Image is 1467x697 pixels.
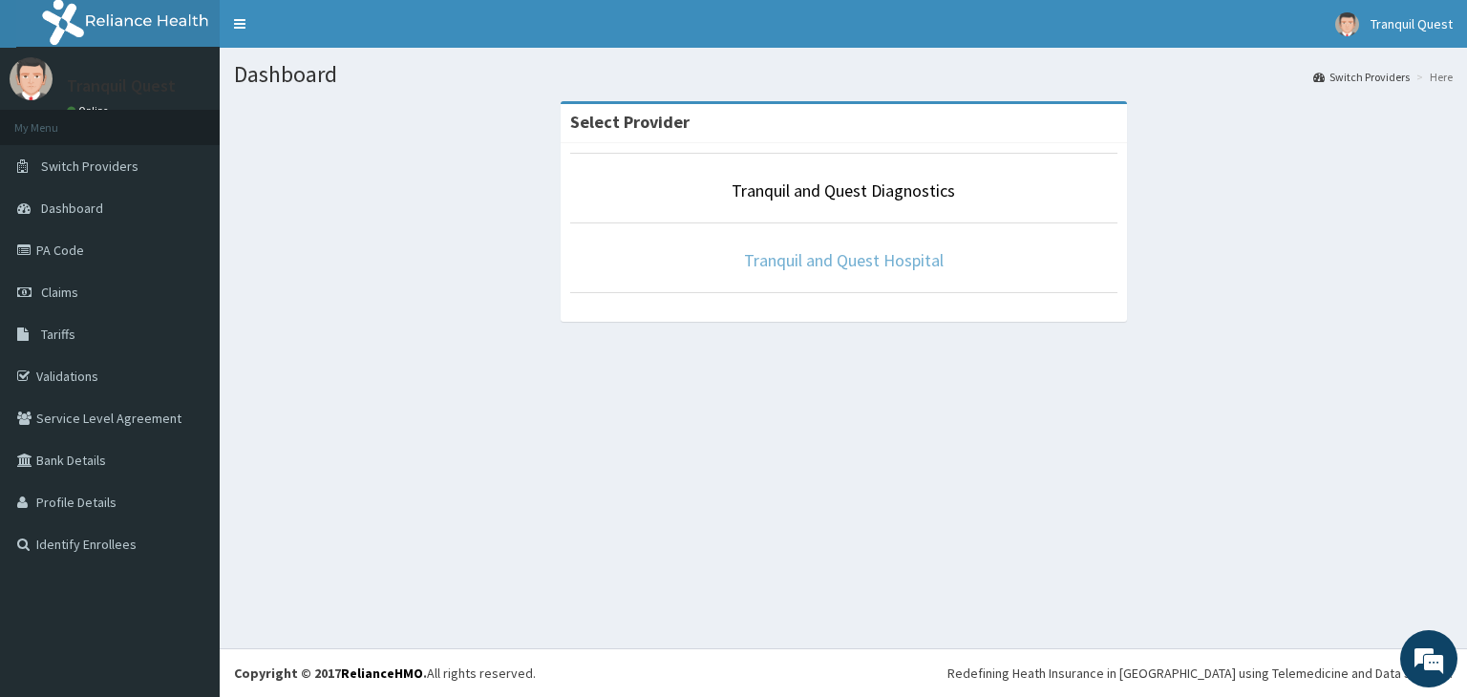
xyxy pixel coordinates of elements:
span: Claims [41,284,78,301]
strong: Select Provider [570,111,690,133]
a: Tranquil and Quest Diagnostics [732,180,955,201]
div: Redefining Heath Insurance in [GEOGRAPHIC_DATA] using Telemedicine and Data Science! [947,664,1453,683]
span: Dashboard [41,200,103,217]
a: Switch Providers [1313,69,1410,85]
footer: All rights reserved. [220,648,1467,697]
li: Here [1412,69,1453,85]
p: Tranquil Quest [67,77,176,95]
span: Tariffs [41,326,75,343]
a: Tranquil and Quest Hospital [744,249,944,271]
img: User Image [1335,12,1359,36]
h1: Dashboard [234,62,1453,87]
strong: Copyright © 2017 . [234,665,427,682]
a: RelianceHMO [341,665,423,682]
span: Switch Providers [41,158,138,175]
a: Online [67,104,113,117]
img: User Image [10,57,53,100]
span: Tranquil Quest [1371,15,1453,32]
